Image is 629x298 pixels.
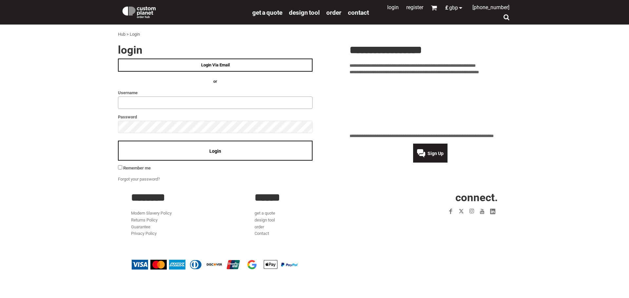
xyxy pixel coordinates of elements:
a: design tool [289,9,320,16]
a: Register [406,4,423,10]
div: > [126,31,129,38]
img: Diners Club [188,260,204,270]
img: PayPal [281,263,297,267]
img: Discover [206,260,223,270]
h2: Login [118,44,313,55]
a: design tool [255,218,275,222]
img: Custom Planet [121,5,157,18]
a: Login [387,4,399,10]
img: Google Pay [244,260,260,270]
label: Username [118,89,313,96]
img: Mastercard [150,260,167,270]
a: Contact [255,231,269,236]
span: Login Via Email [201,62,230,67]
a: Privacy Policy [131,231,157,236]
h2: CONNECT. [378,192,498,203]
iframe: Customer reviews powered by Trustpilot [408,220,498,228]
img: Apple Pay [262,260,279,270]
h4: OR [118,78,313,85]
img: American Express [169,260,185,270]
a: Guarantee [131,224,150,229]
a: Custom Planet [118,2,249,21]
a: Hub [118,32,125,37]
span: GBP [449,5,458,10]
label: Password [118,113,313,121]
a: Modern Slavery Policy [131,211,172,216]
img: China UnionPay [225,260,241,270]
a: Contact [348,9,369,16]
a: Returns Policy [131,218,158,222]
span: Login [209,149,221,154]
a: Login Via Email [118,59,313,72]
a: get a quote [255,211,275,216]
a: Forgot your password? [118,177,160,182]
input: Remember me [118,165,122,169]
a: order [255,224,264,229]
img: Visa [132,260,148,270]
span: [PHONE_NUMBER] [472,4,509,10]
span: £ [445,5,449,10]
iframe: Customer reviews powered by Trustpilot [350,80,511,129]
div: Login [130,31,140,38]
span: Sign Up [428,151,444,156]
span: Remember me [123,166,151,170]
a: get a quote [252,9,282,16]
a: order [326,9,341,16]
